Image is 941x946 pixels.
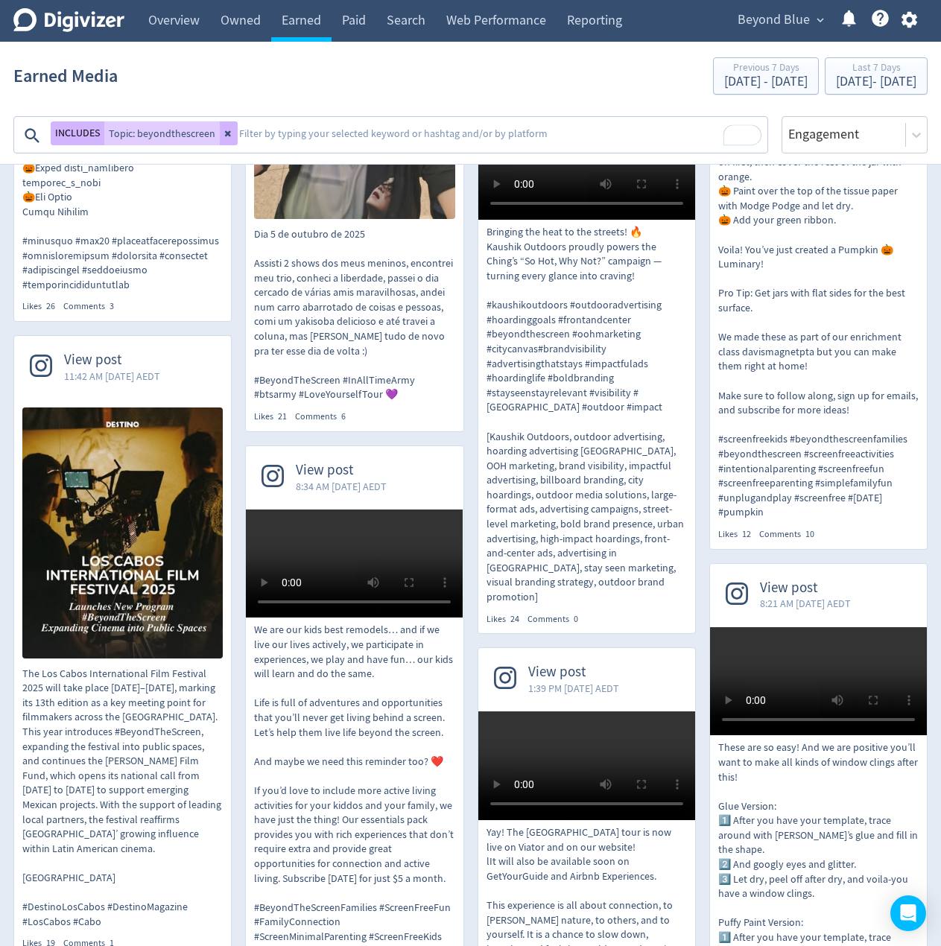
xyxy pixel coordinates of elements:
[738,8,810,32] span: Beyond Blue
[254,410,295,423] div: Likes
[760,580,851,597] span: View post
[528,664,619,681] span: View post
[22,300,63,313] div: Likes
[22,667,223,930] p: The Los Cabos International Film Festival 2025 will take place [DATE]–[DATE], marking its 13th ed...
[22,407,223,658] img: The Los Cabos International Film Festival 2025 will take place December 10–14, marking its 13th e...
[64,369,160,384] span: 11:42 AM [DATE] AEDT
[46,300,55,312] span: 26
[527,613,586,626] div: Comments
[760,596,851,611] span: 8:21 AM [DATE] AEDT
[836,63,916,75] div: Last 7 Days
[724,75,808,89] div: [DATE] - [DATE]
[63,300,122,313] div: Comments
[109,128,215,139] span: Topic: beyondthescreen
[254,227,454,402] p: Dia 5 de outubro de 2025 Assisti 2 shows dos meus meninos, encontrei meu trio, conheci a liberdad...
[13,52,118,100] h1: Earned Media
[890,895,926,931] div: Open Intercom Messenger
[341,410,346,422] span: 6
[296,462,387,479] span: View post
[742,528,751,540] span: 12
[110,300,114,312] span: 3
[759,528,823,541] div: Comments
[732,8,828,32] button: Beyond Blue
[574,613,578,625] span: 0
[836,75,916,89] div: [DATE] - [DATE]
[528,681,619,696] span: 1:39 PM [DATE] AEDT
[487,613,527,626] div: Likes
[64,352,160,369] span: View post
[51,121,104,145] button: INCLUDES
[278,410,287,422] span: 21
[295,410,354,423] div: Comments
[487,225,687,604] p: Bringing the heat to the streets! 🔥 Kaushik Outdoors proudly powers the Ching’s “So Hot, Why Not?...
[296,479,387,494] span: 8:34 AM [DATE] AEDT
[814,13,827,27] span: expand_more
[724,63,808,75] div: Previous 7 Days
[238,121,766,150] textarea: To enrich screen reader interactions, please activate Accessibility in Grammarly extension settings
[805,528,814,540] span: 10
[825,57,928,95] button: Last 7 Days[DATE]- [DATE]
[713,57,819,95] button: Previous 7 Days[DATE] - [DATE]
[718,528,759,541] div: Likes
[510,613,519,625] span: 24
[478,48,695,626] a: View post3:59 PM [DATE] AEDTBringing the heat to the streets! 🔥 Kaushik Outdoors proudly powers t...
